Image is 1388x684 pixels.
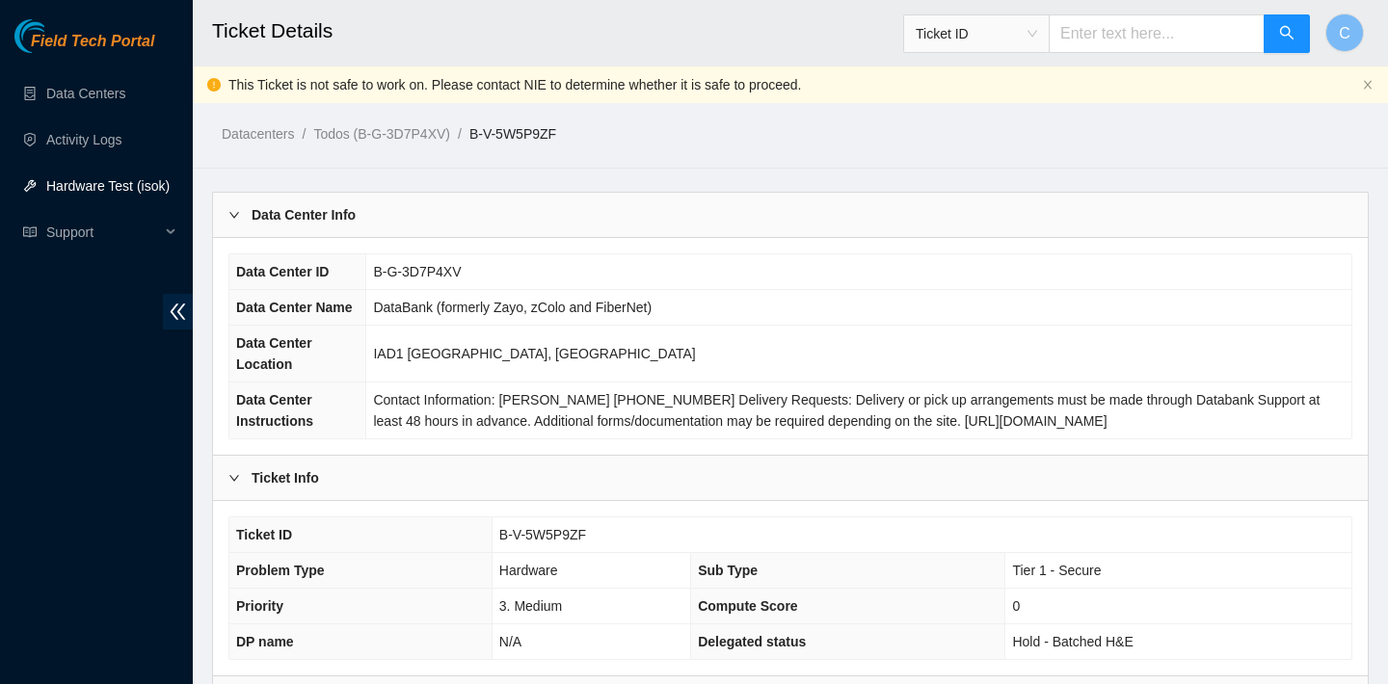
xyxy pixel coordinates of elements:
span: B-G-3D7P4XV [373,264,461,279]
a: Activity Logs [46,132,122,147]
span: N/A [499,634,521,649]
span: close [1362,79,1374,91]
span: Compute Score [698,598,797,614]
span: Data Center Location [236,335,312,372]
span: Contact Information: [PERSON_NAME] [PHONE_NUMBER] Delivery Requests: Delivery or pick up arrangem... [373,392,1320,429]
b: Ticket Info [252,467,319,488]
span: search [1279,25,1295,43]
a: Hardware Test (isok) [46,178,170,194]
span: 0 [1012,598,1020,614]
span: Ticket ID [916,19,1037,48]
a: Datacenters [222,126,294,142]
button: C [1325,13,1364,52]
div: Ticket Info [213,456,1368,500]
input: Enter text here... [1049,14,1265,53]
span: B-V-5W5P9ZF [499,527,586,542]
span: 3. Medium [499,598,562,614]
span: DataBank (formerly Zayo, zColo and FiberNet) [373,300,652,315]
span: double-left [163,294,193,329]
div: Data Center Info [213,193,1368,237]
span: Data Center Instructions [236,392,313,429]
span: / [458,126,462,142]
span: Priority [236,598,283,614]
span: Hold - Batched H&E [1012,634,1133,649]
span: Hardware [499,563,558,578]
span: DP name [236,634,294,649]
button: search [1264,14,1310,53]
a: Todos (B-G-3D7P4XV) [313,126,450,142]
a: Akamai TechnologiesField Tech Portal [14,35,154,60]
span: Data Center Name [236,300,353,315]
span: Data Center ID [236,264,329,279]
span: Field Tech Portal [31,33,154,51]
b: Data Center Info [252,204,356,225]
a: Data Centers [46,86,125,101]
button: close [1362,79,1374,92]
span: Ticket ID [236,527,292,542]
span: right [228,472,240,484]
span: Tier 1 - Secure [1012,563,1101,578]
span: Support [46,213,160,251]
span: Sub Type [698,563,758,578]
span: C [1339,21,1350,45]
span: / [302,126,306,142]
span: read [23,225,37,239]
span: right [228,209,240,221]
span: Problem Type [236,563,325,578]
a: B-V-5W5P9ZF [469,126,556,142]
span: Delegated status [698,634,806,649]
img: Akamai Technologies [14,19,97,53]
span: IAD1 [GEOGRAPHIC_DATA], [GEOGRAPHIC_DATA] [373,346,695,361]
